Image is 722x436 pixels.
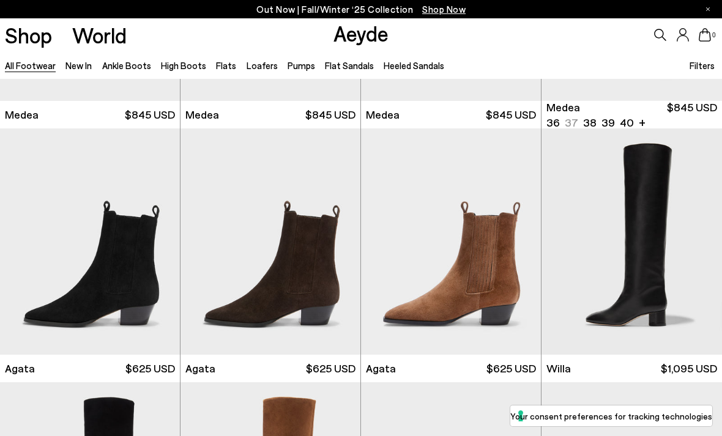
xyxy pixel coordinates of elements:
[125,107,175,122] span: $845 USD
[102,60,151,71] a: Ankle Boots
[180,128,360,355] img: Agata Suede Ankle Boots
[601,115,615,130] li: 39
[180,355,360,382] a: Agata $625 USD
[486,361,536,376] span: $625 USD
[541,355,722,382] a: Willa $1,095 USD
[305,107,355,122] span: $845 USD
[5,60,56,71] a: All Footwear
[125,361,175,376] span: $625 USD
[541,101,722,128] a: Medea 36 37 38 39 40 + $845 USD
[5,107,39,122] span: Medea
[486,107,536,122] span: $845 USD
[639,114,646,130] li: +
[185,107,219,122] span: Medea
[546,361,571,376] span: Willa
[306,361,355,376] span: $625 USD
[247,60,278,71] a: Loafers
[422,4,466,15] span: Navigate to /collections/new-in
[384,60,444,71] a: Heeled Sandals
[510,405,712,426] button: Your consent preferences for tracking technologies
[5,361,35,376] span: Agata
[161,60,206,71] a: High Boots
[546,115,630,130] ul: variant
[361,355,541,382] a: Agata $625 USD
[333,20,389,46] a: Aeyde
[620,115,634,130] li: 40
[180,101,360,128] a: Medea $845 USD
[699,28,711,42] a: 0
[667,100,717,130] span: $845 USD
[366,107,400,122] span: Medea
[288,60,315,71] a: Pumps
[546,100,580,115] span: Medea
[325,60,374,71] a: Flat Sandals
[690,60,715,71] span: Filters
[65,60,92,71] a: New In
[541,128,722,355] img: Willa Leather Over-Knee Boots
[661,361,717,376] span: $1,095 USD
[216,60,236,71] a: Flats
[256,2,466,17] p: Out Now | Fall/Winter ‘25 Collection
[5,24,52,46] a: Shop
[510,410,712,423] label: Your consent preferences for tracking technologies
[711,32,717,39] span: 0
[583,115,597,130] li: 38
[361,101,541,128] a: Medea $845 USD
[361,128,541,355] img: Agata Suede Ankle Boots
[366,361,396,376] span: Agata
[546,115,560,130] li: 36
[185,361,215,376] span: Agata
[72,24,127,46] a: World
